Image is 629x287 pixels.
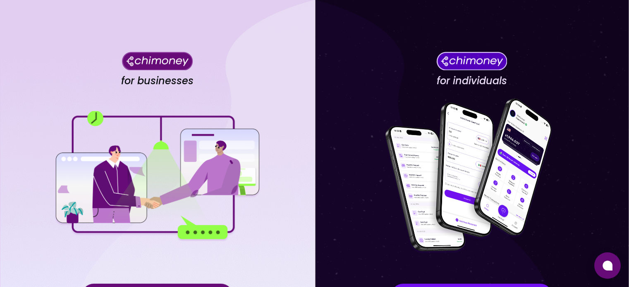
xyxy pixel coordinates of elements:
[121,75,194,87] h4: for businesses
[594,252,621,279] button: Open chat window
[436,52,507,70] img: Chimoney for individuals
[437,75,507,87] h4: for individuals
[122,52,193,70] img: Chimoney for businesses
[54,111,261,241] img: for businesses
[368,94,575,259] img: for individuals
